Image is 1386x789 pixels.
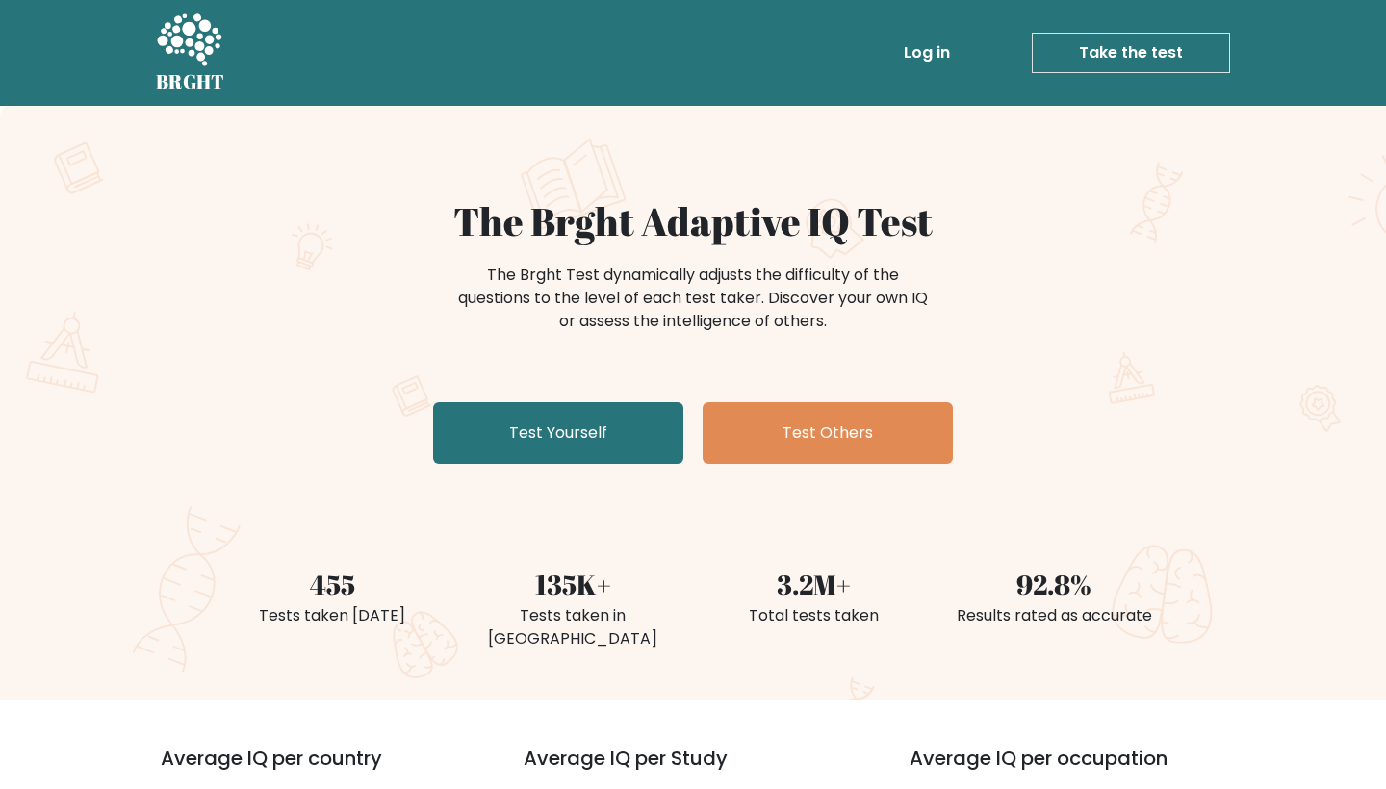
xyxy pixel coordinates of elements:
a: Log in [896,34,958,72]
div: Tests taken [DATE] [223,604,441,627]
div: 135K+ [464,564,681,604]
a: Test Others [703,402,953,464]
a: Test Yourself [433,402,683,464]
div: Results rated as accurate [945,604,1163,627]
a: BRGHT [156,8,225,98]
div: 455 [223,564,441,604]
div: 3.2M+ [705,564,922,604]
div: Tests taken in [GEOGRAPHIC_DATA] [464,604,681,650]
h5: BRGHT [156,70,225,93]
div: Total tests taken [705,604,922,627]
div: The Brght Test dynamically adjusts the difficulty of the questions to the level of each test take... [452,264,934,333]
h1: The Brght Adaptive IQ Test [223,198,1163,244]
a: Take the test [1032,33,1230,73]
div: 92.8% [945,564,1163,604]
